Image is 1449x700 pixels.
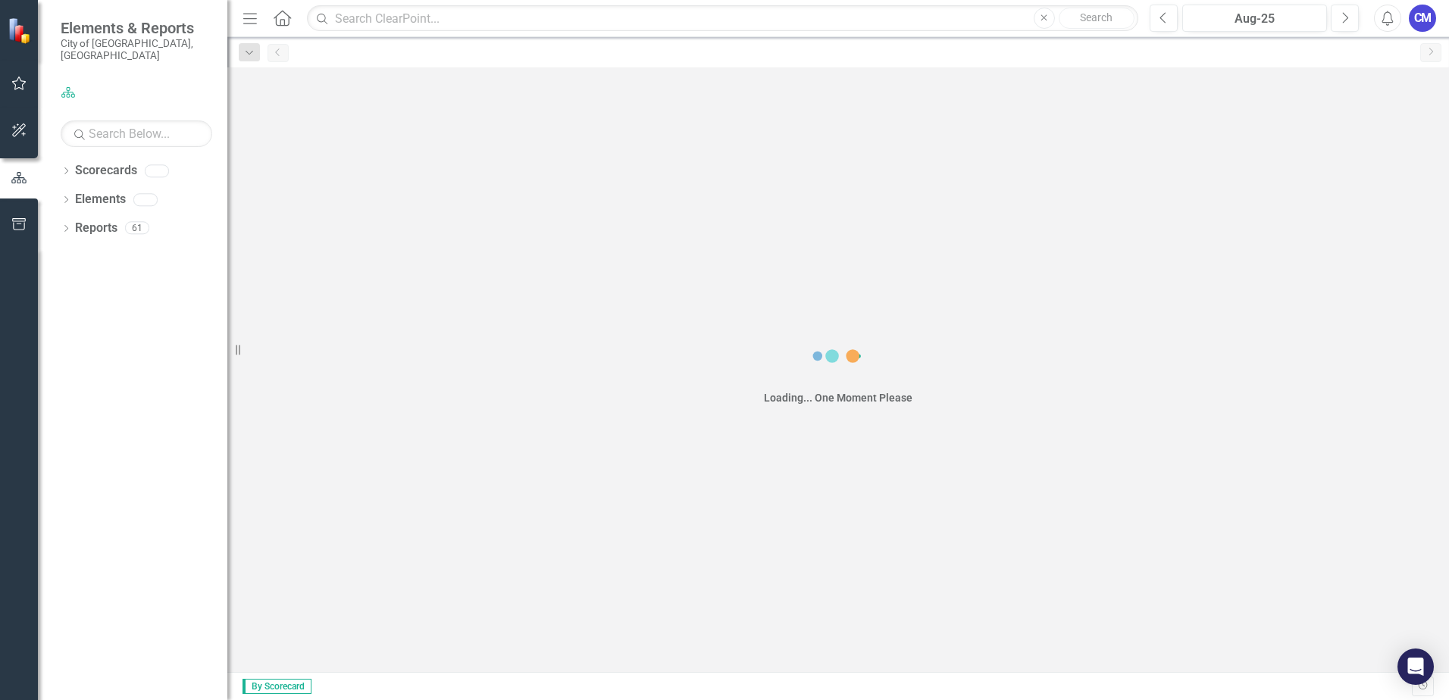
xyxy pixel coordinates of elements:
span: Search [1080,11,1113,23]
button: Aug-25 [1182,5,1327,32]
button: CM [1409,5,1436,32]
small: City of [GEOGRAPHIC_DATA], [GEOGRAPHIC_DATA] [61,37,212,62]
div: 61 [125,222,149,235]
span: Elements & Reports [61,19,212,37]
span: By Scorecard [243,679,311,694]
button: Search [1059,8,1134,29]
img: ClearPoint Strategy [8,17,35,44]
input: Search Below... [61,120,212,147]
div: Loading... One Moment Please [764,390,912,405]
div: Aug-25 [1188,10,1322,28]
a: Elements [75,191,126,208]
a: Reports [75,220,117,237]
input: Search ClearPoint... [307,5,1138,32]
div: Open Intercom Messenger [1397,648,1434,685]
a: Scorecards [75,162,137,180]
